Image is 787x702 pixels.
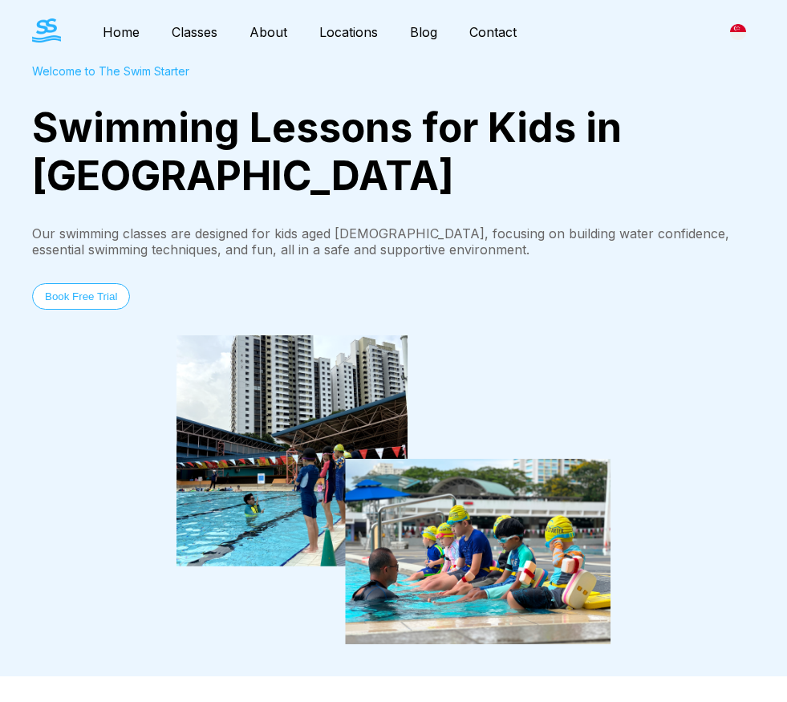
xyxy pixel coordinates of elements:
[32,283,130,310] button: Book Free Trial
[303,24,394,40] a: Locations
[87,24,156,40] a: Home
[453,24,533,40] a: Contact
[32,225,755,258] div: Our swimming classes are designed for kids aged [DEMOGRAPHIC_DATA], focusing on building water co...
[721,15,755,49] div: [GEOGRAPHIC_DATA]
[32,103,622,200] span: Swimming Lessons for Kids in [GEOGRAPHIC_DATA]
[176,335,611,644] img: students attending a group swimming lesson for kids
[32,64,755,78] div: Welcome to The Swim Starter
[156,24,233,40] a: Classes
[233,24,303,40] a: About
[32,18,61,43] img: The Swim Starter Logo
[730,24,746,40] img: Singapore
[394,24,453,40] a: Blog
